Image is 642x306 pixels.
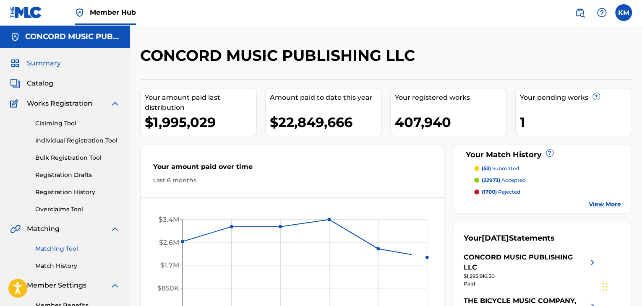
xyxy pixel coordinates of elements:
span: (1700) [482,189,497,195]
a: (53) submitted [474,165,621,172]
a: Match History [35,262,120,270]
img: Top Rightsholder [75,8,85,18]
p: accepted [482,176,526,184]
div: Help [593,4,610,21]
div: User Menu [615,4,632,21]
a: Individual Registration Tool [35,136,120,145]
tspan: $3.4M [159,215,179,223]
div: Amount paid to date this year [270,93,381,103]
tspan: $850K [157,284,179,292]
img: Accounts [10,32,20,42]
p: rejected [482,188,520,196]
span: Catalog [27,78,53,88]
div: $1,295,916.50 [464,272,598,280]
iframe: Chat Widget [600,266,642,306]
img: right chevron icon [587,252,598,272]
tspan: $1.7M [160,261,179,269]
div: Your Match History [464,149,621,161]
a: Claiming Tool [35,119,120,128]
div: Drag [603,274,608,299]
a: CatalogCatalog [10,78,53,88]
span: Summary [27,58,61,68]
a: Overclaims Tool [35,205,120,214]
span: ? [593,93,600,100]
a: (22973) accepted [474,176,621,184]
a: Matching Tool [35,244,120,253]
a: Registration History [35,188,120,197]
h2: CONCORD MUSIC PUBLISHING LLC [140,46,419,65]
div: Paid [464,280,598,288]
div: $22,849,666 [270,113,381,132]
img: expand [110,280,120,290]
img: help [597,8,607,18]
span: Matching [27,224,60,234]
span: ? [546,150,553,156]
img: Catalog [10,78,20,88]
div: $1,995,029 [145,113,256,132]
div: Your amount paid over time [153,162,431,176]
div: Your pending works [520,93,632,103]
img: Matching [10,224,21,234]
div: Your registered works [395,93,506,103]
tspan: $2.6M [159,238,179,246]
a: View More [589,200,621,209]
span: Works Registration [27,99,92,109]
img: search [575,8,585,18]
a: SummarySummary [10,58,61,68]
a: (1700) rejected [474,188,621,196]
img: Summary [10,58,20,68]
p: submitted [482,165,519,172]
a: Registration Drafts [35,171,120,179]
div: 407,940 [395,113,506,132]
div: Last 6 months [153,176,431,185]
div: 1 [520,113,632,132]
a: Public Search [572,4,588,21]
span: Member Settings [27,280,86,290]
img: expand [110,99,120,109]
img: expand [110,224,120,234]
span: (53) [482,165,491,171]
a: CONCORD MUSIC PUBLISHING LLCright chevron icon$1,295,916.50Paid [464,252,598,288]
div: Your amount paid last distribution [145,93,256,113]
h5: CONCORD MUSIC PUBLISHING LLC [25,32,120,41]
span: Member Hub [90,8,136,17]
img: MLC Logo [10,6,42,18]
span: [DATE] [482,233,509,243]
div: Your Statements [464,233,555,244]
img: Member Settings [10,280,20,290]
a: Bulk Registration Tool [35,153,120,162]
img: Works Registration [10,99,21,109]
span: (22973) [482,177,500,183]
div: CONCORD MUSIC PUBLISHING LLC [464,252,587,272]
